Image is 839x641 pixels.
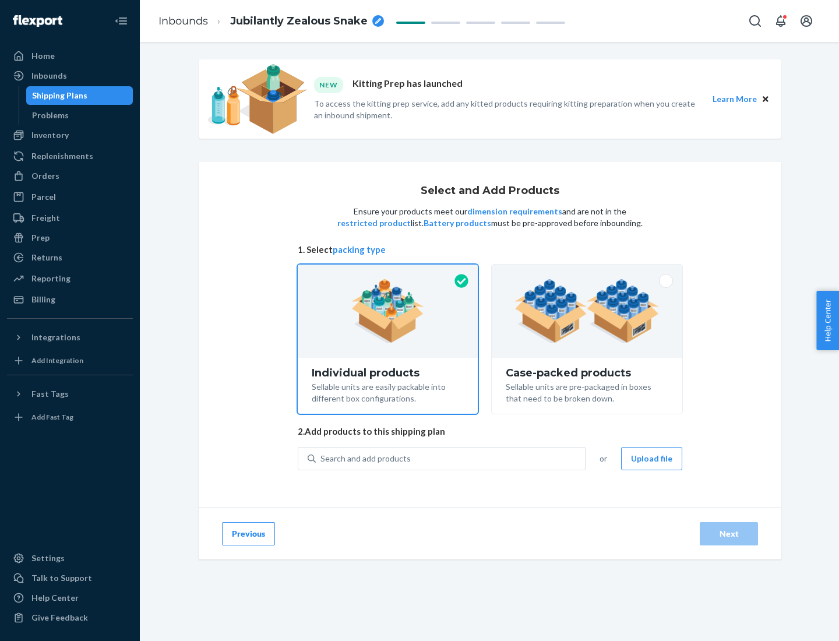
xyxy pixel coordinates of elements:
div: Replenishments [31,150,93,162]
div: Fast Tags [31,388,69,400]
div: Home [31,50,55,62]
p: Kitting Prep has launched [352,77,463,93]
div: NEW [314,77,343,93]
a: Add Integration [7,351,133,370]
a: Talk to Support [7,569,133,587]
a: Replenishments [7,147,133,165]
div: Sellable units are easily packable into different box configurations. [312,379,464,404]
div: Freight [31,212,60,224]
a: Shipping Plans [26,86,133,105]
div: Next [710,528,748,540]
a: Orders [7,167,133,185]
button: Next [700,522,758,545]
img: Flexport logo [13,15,62,27]
a: Add Fast Tag [7,408,133,427]
button: Learn More [713,93,757,105]
a: Inbounds [7,66,133,85]
button: Close Navigation [110,9,133,33]
button: restricted product [337,217,411,229]
a: Settings [7,549,133,568]
div: Help Center [31,592,79,604]
button: Previous [222,522,275,545]
span: Jubilantly Zealous Snake [230,14,368,29]
div: Talk to Support [31,572,92,584]
a: Prep [7,228,133,247]
div: Add Integration [31,355,83,365]
p: Ensure your products meet our and are not in the list. must be pre-approved before inbounding. [336,206,644,229]
ol: breadcrumbs [149,4,393,38]
div: Problems [32,110,69,121]
button: Integrations [7,328,133,347]
h1: Select and Add Products [421,185,559,197]
button: Fast Tags [7,385,133,403]
button: Help Center [816,291,839,350]
a: Returns [7,248,133,267]
div: Search and add products [320,453,411,464]
button: packing type [333,244,386,256]
button: Battery products [424,217,491,229]
div: Give Feedback [31,612,88,624]
button: Close [759,93,772,105]
a: Problems [26,106,133,125]
button: Give Feedback [7,608,133,627]
a: Freight [7,209,133,227]
div: Sellable units are pre-packaged in boxes that need to be broken down. [506,379,668,404]
a: Inventory [7,126,133,145]
div: Shipping Plans [32,90,87,101]
a: Parcel [7,188,133,206]
a: Inbounds [158,15,208,27]
div: Prep [31,232,50,244]
div: Parcel [31,191,56,203]
div: Inventory [31,129,69,141]
div: Case-packed products [506,367,668,379]
span: or [600,453,607,464]
span: 1. Select [298,244,682,256]
button: dimension requirements [467,206,562,217]
a: Home [7,47,133,65]
div: Billing [31,294,55,305]
button: Open Search Box [743,9,767,33]
div: Add Fast Tag [31,412,73,422]
img: case-pack.59cecea509d18c883b923b81aeac6d0b.png [514,279,660,343]
div: Integrations [31,332,80,343]
p: To access the kitting prep service, add any kitted products requiring kitting preparation when yo... [314,98,702,121]
div: Reporting [31,273,70,284]
div: Orders [31,170,59,182]
button: Open notifications [769,9,792,33]
div: Individual products [312,367,464,379]
a: Reporting [7,269,133,288]
div: Inbounds [31,70,67,82]
img: individual-pack.facf35554cb0f1810c75b2bd6df2d64e.png [351,279,424,343]
button: Upload file [621,447,682,470]
span: 2. Add products to this shipping plan [298,425,682,438]
div: Returns [31,252,62,263]
button: Open account menu [795,9,818,33]
a: Help Center [7,589,133,607]
a: Billing [7,290,133,309]
div: Settings [31,552,65,564]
